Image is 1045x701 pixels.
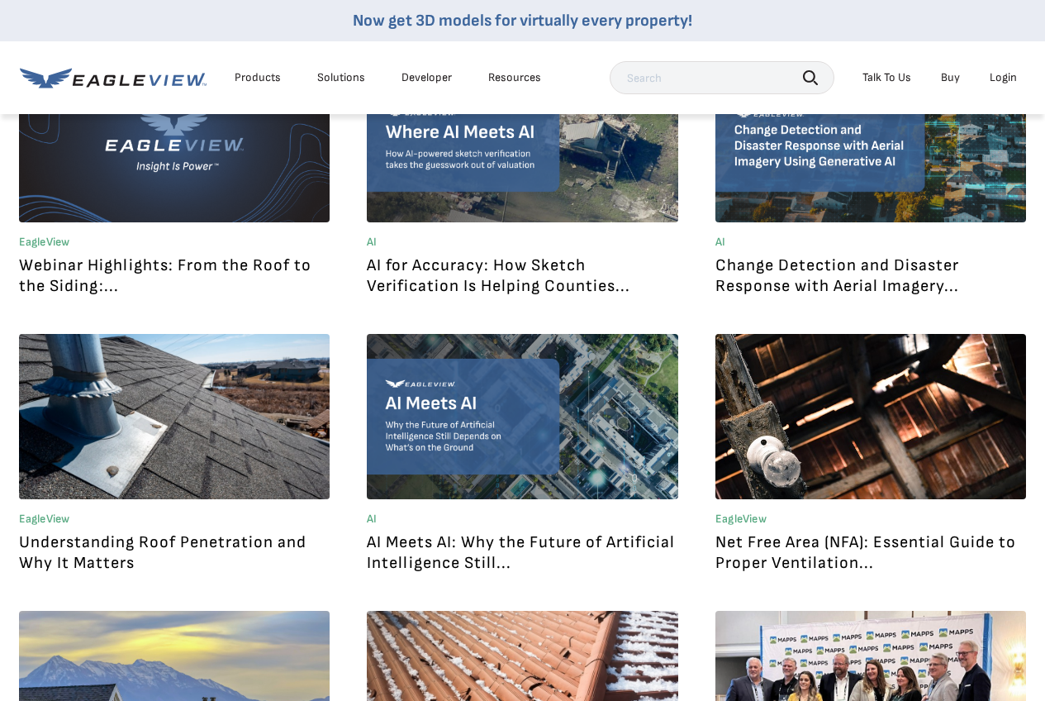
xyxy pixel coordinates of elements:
[941,70,960,85] a: Buy
[19,512,70,526] a: EagleView
[353,11,692,31] a: Now get 3D models for virtually every property!
[488,70,541,85] div: Resources
[367,235,377,249] a: AI
[235,70,281,85] div: Products
[862,70,911,85] div: Talk To Us
[367,532,675,573] a: AI Meets AI: Why the Future of Artificial Intelligence Still...
[19,334,330,499] a: Vent on a shingle roof with silicon caulking and flashing for a water tight seal
[367,334,678,499] a: Aerial view of urban landscape with the following text featured prominently: AI Meet AI Why the F...
[715,255,959,296] a: Change Detection and Disaster Response with Aerial Imagery...
[990,70,1017,85] div: Login
[367,57,678,222] a: Aerial shot of a rural property with text featured prominently: Eagleview: Where AI Meet AI. How ...
[19,235,70,249] a: EagleView
[610,61,834,94] input: Search
[715,235,725,249] a: AI
[367,255,630,296] a: AI for Accuracy: How Sketch Verification Is Helping Counties...
[401,70,452,85] a: Developer
[19,255,311,296] a: Webinar Highlights: From the Roof to the Siding:...
[317,70,365,85] div: Solutions
[19,532,306,573] a: Understanding Roof Penetration and Why It Matters
[19,57,330,222] a: Eagleview logo featuring a stylized eagle with outstretched wings above the company name, accompa...
[367,512,377,526] a: AI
